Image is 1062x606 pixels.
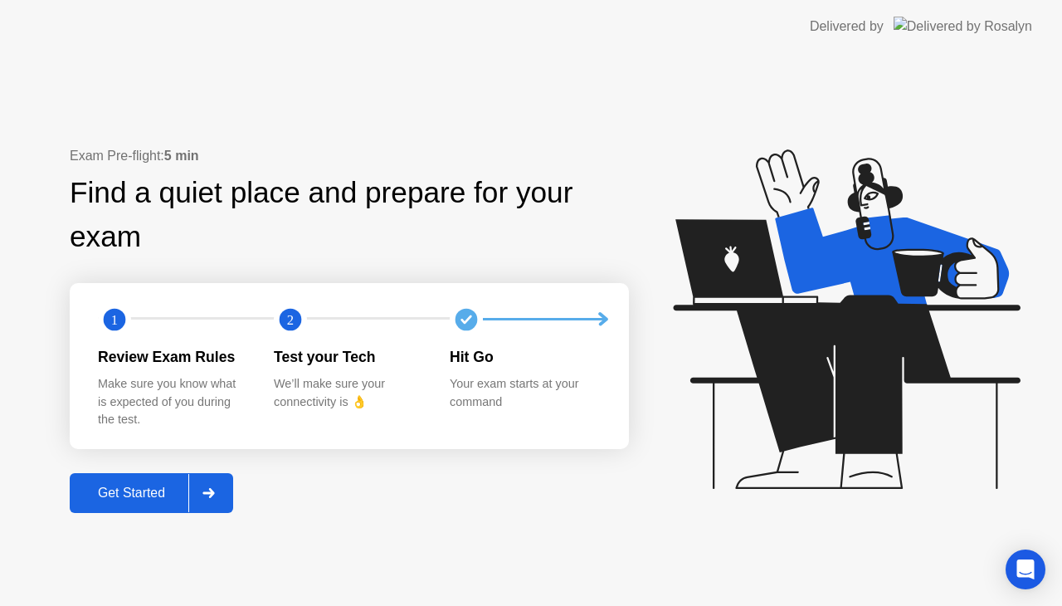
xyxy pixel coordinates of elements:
div: Find a quiet place and prepare for your exam [70,171,629,259]
div: Exam Pre-flight: [70,146,629,166]
div: Test your Tech [274,346,423,368]
b: 5 min [164,149,199,163]
div: Delivered by [810,17,884,37]
div: We’ll make sure your connectivity is 👌 [274,375,423,411]
div: Review Exam Rules [98,346,247,368]
button: Get Started [70,473,233,513]
div: Your exam starts at your command [450,375,599,411]
img: Delivered by Rosalyn [894,17,1032,36]
div: Open Intercom Messenger [1006,550,1045,589]
div: Get Started [75,486,188,501]
div: Hit Go [450,346,599,368]
text: 2 [287,311,294,327]
text: 1 [111,311,118,327]
div: Make sure you know what is expected of you during the test. [98,375,247,429]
